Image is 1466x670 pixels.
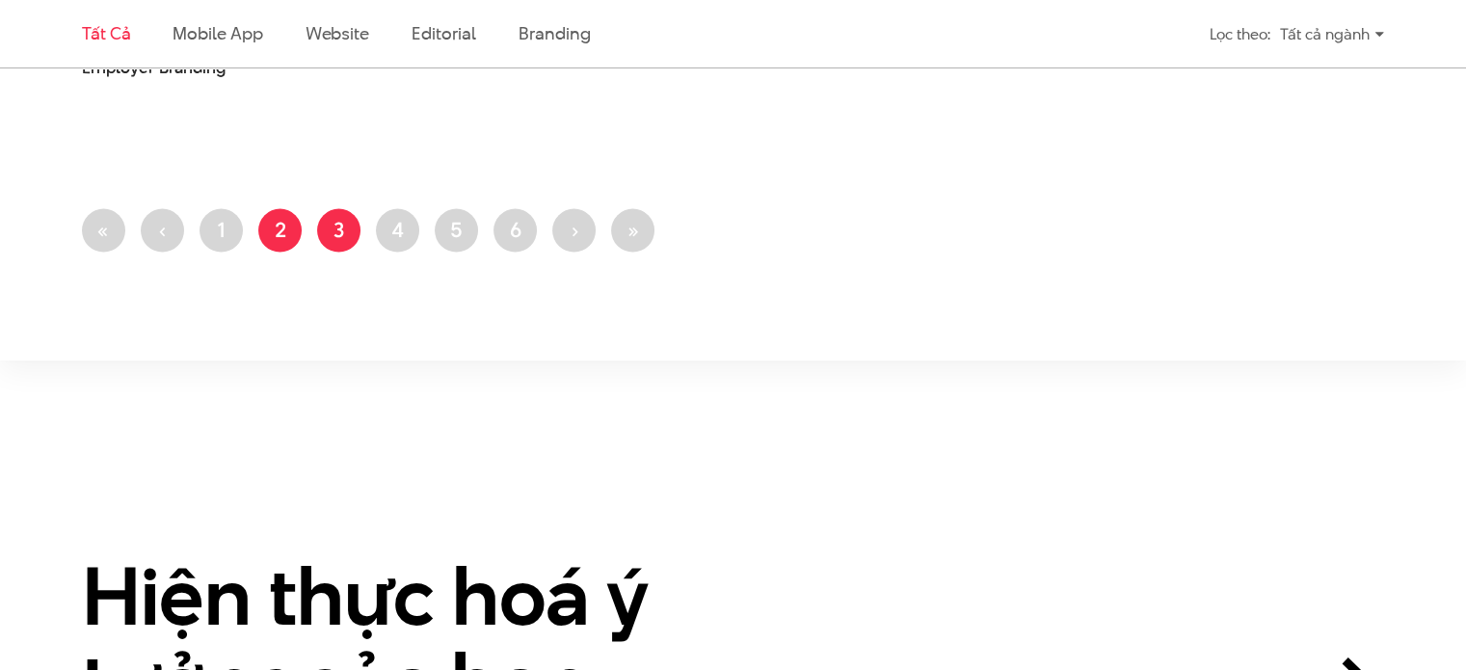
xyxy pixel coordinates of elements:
[82,21,130,45] a: Tất cả
[435,209,478,253] a: 5
[1210,17,1270,51] div: Lọc theo:
[571,215,578,244] span: ›
[306,21,369,45] a: Website
[493,209,537,253] a: 6
[173,21,262,45] a: Mobile app
[626,215,639,244] span: »
[376,209,419,253] a: 4
[519,21,590,45] a: Branding
[412,21,476,45] a: Editorial
[200,209,243,253] a: 1
[1280,17,1384,51] div: Tất cả ngành
[97,215,110,244] span: «
[159,215,167,244] span: ‹
[317,209,360,253] a: 3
